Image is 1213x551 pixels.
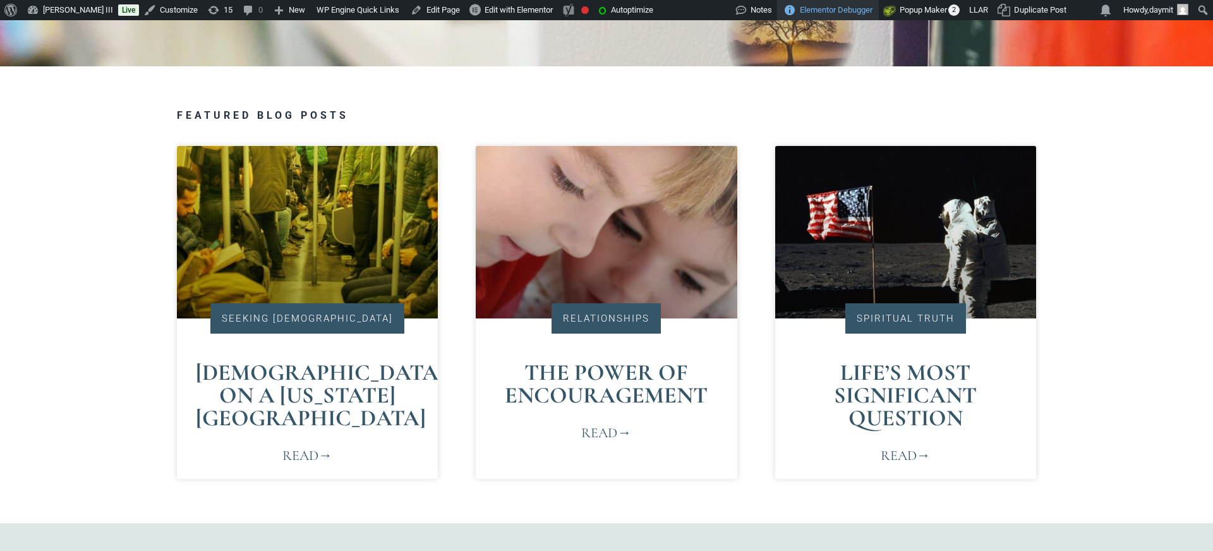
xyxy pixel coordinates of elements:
a: The Power of Encouragement [505,359,708,409]
a: Life’s Most Significant Question [834,359,977,432]
a: Read more about Life’s Most Significant Question [881,445,931,466]
span: Edit with Elementor [485,5,553,15]
div: Focus keyphrase not set [581,6,589,14]
h3: Featured Blog Posts [177,111,1036,121]
a: Read more about God on a New York Subway [282,445,332,466]
span: daymit [1149,5,1173,15]
div: Spiritual Truth [845,303,966,334]
div: Relationships [552,303,661,334]
div: Seeking [DEMOGRAPHIC_DATA] [210,303,404,334]
a: Read more about The Power of Encouragement [581,423,631,444]
a: [DEMOGRAPHIC_DATA] on a [US_STATE][GEOGRAPHIC_DATA] [196,359,445,432]
img: Views over 48 hours. Click for more Jetpack Stats. [665,3,735,18]
span: 2 [948,4,960,16]
a: Live [118,4,139,16]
